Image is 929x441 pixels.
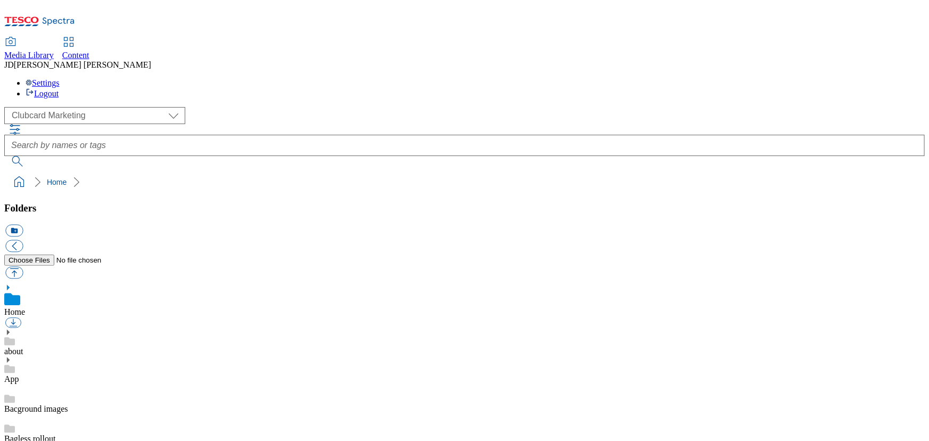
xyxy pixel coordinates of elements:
[4,307,25,316] a: Home
[62,51,89,60] span: Content
[4,202,925,214] h3: Folders
[4,172,925,192] nav: breadcrumb
[47,178,67,186] a: Home
[4,38,54,60] a: Media Library
[4,60,14,69] span: JD
[62,38,89,60] a: Content
[14,60,151,69] span: [PERSON_NAME] [PERSON_NAME]
[4,135,925,156] input: Search by names or tags
[26,78,60,87] a: Settings
[4,404,68,413] a: Bacground images
[11,174,28,191] a: home
[4,347,23,356] a: about
[26,89,59,98] a: Logout
[4,51,54,60] span: Media Library
[4,374,19,383] a: App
